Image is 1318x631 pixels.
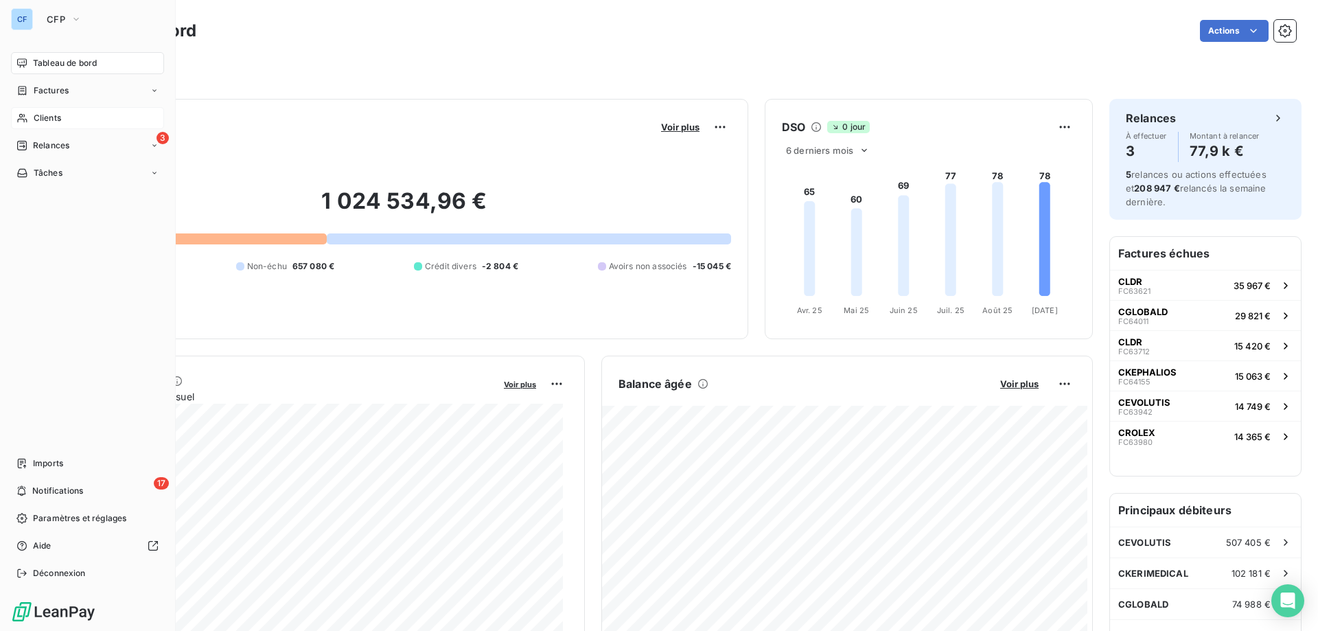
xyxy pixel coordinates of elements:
h6: Relances [1126,110,1176,126]
button: Actions [1200,20,1269,42]
tspan: Juin 25 [890,306,918,315]
span: CKERIMEDICAL [1118,568,1188,579]
span: 3 [157,132,169,144]
span: À effectuer [1126,132,1167,140]
span: Aide [33,540,51,552]
span: CGLOBALD [1118,306,1168,317]
span: relances ou actions effectuées et relancés la semaine dernière. [1126,169,1267,207]
h6: DSO [782,119,805,135]
span: FC63712 [1118,347,1150,356]
tspan: [DATE] [1032,306,1058,315]
span: CKEPHALIOS [1118,367,1177,378]
button: Voir plus [657,121,704,133]
span: Imports [33,457,63,470]
h6: Principaux débiteurs [1110,494,1301,527]
div: CF [11,8,33,30]
span: Factures [34,84,69,97]
span: 15 420 € [1234,341,1271,352]
span: CLDR [1118,336,1142,347]
span: FC63621 [1118,287,1151,295]
span: Relances [33,139,69,152]
span: Avoirs non associés [609,260,687,273]
span: Crédit divers [425,260,476,273]
span: Tâches [34,167,62,179]
h4: 3 [1126,140,1167,162]
span: Voir plus [1000,378,1039,389]
span: Voir plus [661,122,700,133]
div: Open Intercom Messenger [1271,584,1304,617]
span: Tableau de bord [33,57,97,69]
span: FC63980 [1118,438,1153,446]
span: CEVOLUTIS [1118,537,1171,548]
button: CEVOLUTISFC6394214 749 € [1110,391,1301,421]
span: 507 405 € [1226,537,1271,548]
span: 0 jour [827,121,870,133]
button: Voir plus [996,378,1043,390]
span: 15 063 € [1235,371,1271,382]
img: Logo LeanPay [11,601,96,623]
tspan: Août 25 [982,306,1013,315]
span: FC63942 [1118,408,1153,416]
span: 102 181 € [1232,568,1271,579]
button: CLDRFC6362135 967 € [1110,270,1301,300]
span: 208 947 € [1134,183,1179,194]
h6: Factures échues [1110,237,1301,270]
h2: 1 024 534,96 € [78,187,731,229]
span: Chiffre d'affaires mensuel [78,389,494,404]
span: 657 080 € [292,260,334,273]
span: Montant à relancer [1190,132,1260,140]
span: -15 045 € [693,260,731,273]
span: Voir plus [504,380,536,389]
span: 5 [1126,169,1131,180]
span: 17 [154,477,169,490]
span: FC64011 [1118,317,1148,325]
span: CFP [47,14,65,25]
span: Paramètres et réglages [33,512,126,525]
span: 74 988 € [1232,599,1271,610]
span: 14 749 € [1235,401,1271,412]
span: 29 821 € [1235,310,1271,321]
button: CKEPHALIOSFC6415515 063 € [1110,360,1301,391]
span: CEVOLUTIS [1118,397,1170,408]
span: CROLEX [1118,427,1155,438]
h6: Balance âgée [618,376,692,392]
span: CLDR [1118,276,1142,287]
button: CROLEXFC6398014 365 € [1110,421,1301,451]
button: Voir plus [500,378,540,390]
a: Aide [11,535,164,557]
span: -2 804 € [482,260,518,273]
tspan: Avr. 25 [797,306,822,315]
button: CGLOBALDFC6401129 821 € [1110,300,1301,330]
span: 6 derniers mois [786,145,853,156]
span: FC64155 [1118,378,1151,386]
span: 14 365 € [1234,431,1271,442]
tspan: Mai 25 [844,306,869,315]
span: 35 967 € [1234,280,1271,291]
button: CLDRFC6371215 420 € [1110,330,1301,360]
span: CGLOBALD [1118,599,1168,610]
span: Notifications [32,485,83,497]
span: Déconnexion [33,567,86,580]
span: Clients [34,112,61,124]
h4: 77,9 k € [1190,140,1260,162]
span: Non-échu [247,260,287,273]
tspan: Juil. 25 [937,306,964,315]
